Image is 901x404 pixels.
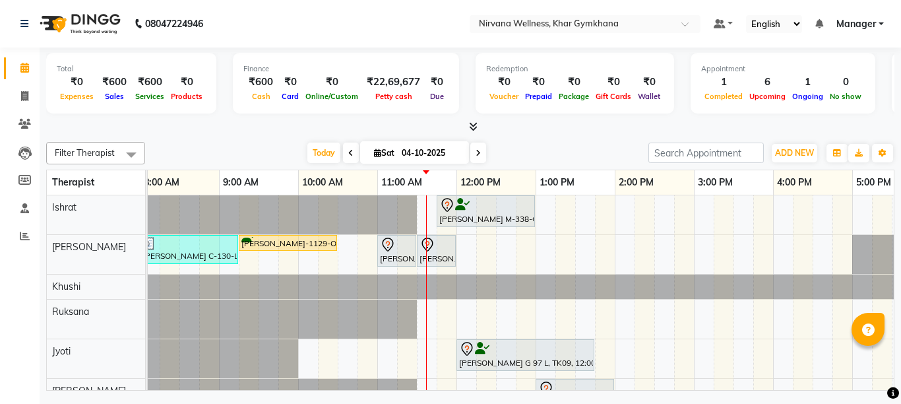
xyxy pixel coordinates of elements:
[427,92,447,101] span: Due
[592,75,635,90] div: ₹0
[52,176,94,188] span: Therapist
[555,92,592,101] span: Package
[371,148,398,158] span: Sat
[34,5,124,42] img: logo
[774,173,815,192] a: 4:00 PM
[168,75,206,90] div: ₹0
[132,92,168,101] span: Services
[378,173,425,192] a: 11:00 AM
[132,75,168,90] div: ₹600
[457,173,504,192] a: 12:00 PM
[418,237,454,265] div: [PERSON_NAME] A-17-P, TK02, 11:30 AM-12:00 PM, Regular Nail Polish H/F
[555,75,592,90] div: ₹0
[52,241,126,253] span: [PERSON_NAME]
[52,281,80,292] span: Khushi
[853,173,894,192] a: 5:00 PM
[826,92,865,101] span: No show
[826,75,865,90] div: 0
[486,92,522,101] span: Voucher
[522,92,555,101] span: Prepaid
[701,75,746,90] div: 1
[486,63,664,75] div: Redemption
[249,92,274,101] span: Cash
[302,75,361,90] div: ₹0
[220,173,262,192] a: 9:00 AM
[278,92,302,101] span: Card
[438,197,534,225] div: [PERSON_NAME] M-338-O, TK01, 11:45 AM-01:00 PM, Swedish / Aroma / Deep tissue- 60 min
[55,147,115,158] span: Filter Therapist
[701,63,865,75] div: Appointment
[701,92,746,101] span: Completed
[592,92,635,101] span: Gift Cards
[102,92,127,101] span: Sales
[361,75,425,90] div: ₹22,69,677
[57,75,97,90] div: ₹0
[57,92,97,101] span: Expenses
[425,75,449,90] div: ₹0
[615,173,657,192] a: 2:00 PM
[746,75,789,90] div: 6
[536,173,578,192] a: 1:00 PM
[97,75,132,90] div: ₹600
[398,143,464,163] input: 2025-10-04
[307,143,340,163] span: Today
[635,75,664,90] div: ₹0
[648,143,764,163] input: Search Appointment
[168,92,206,101] span: Products
[243,63,449,75] div: Finance
[379,237,415,265] div: [PERSON_NAME] A-17-P, TK02, 11:00 AM-11:30 AM, Gel nail polish H/F
[52,201,77,213] span: Ishrat
[145,5,203,42] b: 08047224946
[746,92,789,101] span: Upcoming
[52,306,89,318] span: Ruksana
[302,92,361,101] span: Online/Custom
[486,75,522,90] div: ₹0
[772,144,817,162] button: ADD NEW
[458,341,593,369] div: [PERSON_NAME] G 97 L, TK09, 12:00 PM-01:45 PM, Swedish / Aroma / Deep tissue- 90 min
[695,173,736,192] a: 3:00 PM
[278,75,302,90] div: ₹0
[57,63,206,75] div: Total
[775,148,814,158] span: ADD NEW
[52,385,126,397] span: [PERSON_NAME]
[836,17,876,31] span: Manager
[789,75,826,90] div: 1
[522,75,555,90] div: ₹0
[789,92,826,101] span: Ongoing
[635,92,664,101] span: Wallet
[141,237,237,262] div: [PERSON_NAME] C-130-L, TK03, 08:00 AM-09:15 AM, Swedish / Aroma / Deep tissue- 60 min
[52,345,71,357] span: Jyoti
[372,92,416,101] span: Petty cash
[299,173,346,192] a: 10:00 AM
[240,237,336,250] div: [PERSON_NAME]-1129-O, TK04, 09:15 AM-10:30 AM, Swedish / Aroma / Deep tissue- 60 min
[243,75,278,90] div: ₹600
[140,173,183,192] a: 8:00 AM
